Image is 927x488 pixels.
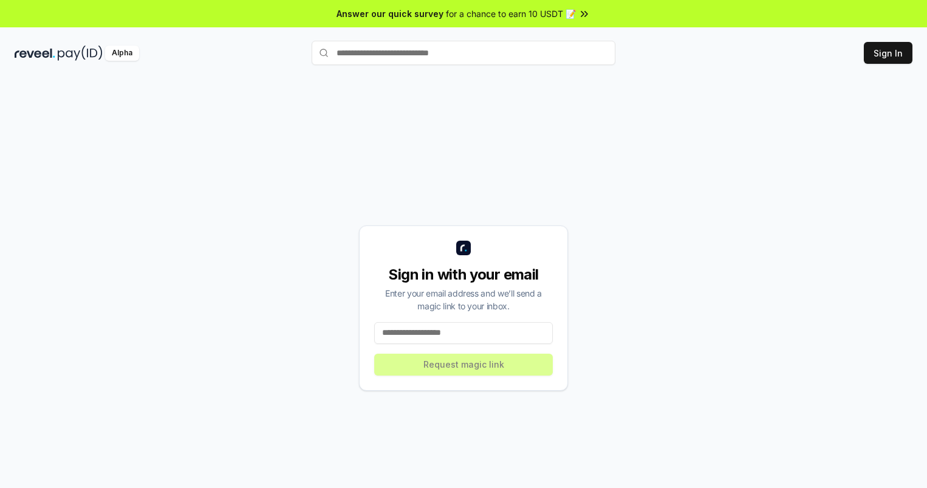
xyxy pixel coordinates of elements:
span: for a chance to earn 10 USDT 📝 [446,7,576,20]
img: logo_small [456,241,471,255]
img: pay_id [58,46,103,61]
img: reveel_dark [15,46,55,61]
div: Sign in with your email [374,265,553,284]
div: Alpha [105,46,139,61]
span: Answer our quick survey [337,7,443,20]
button: Sign In [864,42,912,64]
div: Enter your email address and we’ll send a magic link to your inbox. [374,287,553,312]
